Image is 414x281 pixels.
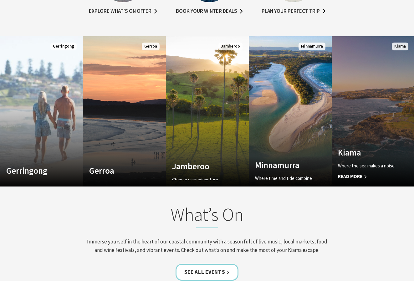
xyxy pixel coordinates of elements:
a: Book your winter deals [176,7,243,16]
p: Where the sea makes a noise [338,162,396,170]
h4: Jamberoo [172,161,230,171]
p: Choose your adventure [172,176,230,184]
span: Kiama [392,43,408,50]
h4: Kiama [338,147,396,157]
p: Immerse yourself in the heart of our coastal community with a season full of live music, local ma... [84,238,330,254]
p: Where time and tide combine [255,175,313,182]
a: Custom Image Used Jamberoo Choose your adventure Jamberoo [166,36,249,186]
h4: Gerringong [6,166,64,176]
span: Gerroa [142,43,160,50]
span: Read More [338,173,396,180]
h4: Minnamurra [255,160,313,170]
span: Gerringong [50,43,77,50]
a: Custom Image Used Gerroa Gerroa [83,36,166,186]
span: Minnamurra [299,43,325,50]
h4: Gerroa [89,166,147,176]
a: See all Events [176,264,239,280]
a: Custom Image Used Minnamurra Where time and tide combine Minnamurra [249,36,332,186]
a: Explore what's on offer [89,7,157,16]
a: Plan your perfect trip [262,7,325,16]
span: Jamberoo [218,43,243,50]
h2: What’s On [84,204,330,228]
